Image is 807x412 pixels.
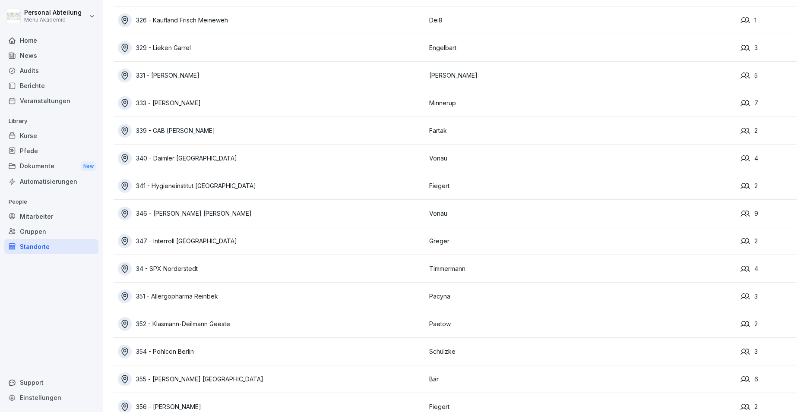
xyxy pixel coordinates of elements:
a: Pfade [4,143,98,158]
p: Library [4,114,98,128]
a: Standorte [4,239,98,254]
td: Paetow [425,310,736,338]
p: Personal Abteilung [24,9,82,16]
a: Automatisierungen [4,174,98,189]
a: Kurse [4,128,98,143]
a: News [4,48,98,63]
a: Audits [4,63,98,78]
div: 2 [741,402,797,412]
a: 341 - Hygieneinstitut [GEOGRAPHIC_DATA] [118,179,425,193]
a: 346 - [PERSON_NAME] [PERSON_NAME] [118,207,425,220]
a: Veranstaltungen [4,93,98,108]
a: 354 - Pohlcon Berlin [118,345,425,359]
div: 2 [741,236,797,246]
a: 347 - Interroll [GEOGRAPHIC_DATA] [118,234,425,248]
td: Vonau [425,200,736,227]
td: Deiß [425,6,736,34]
a: 329 - Lieken Garrel [118,41,425,55]
div: 1 [741,16,797,25]
td: Timmermann [425,255,736,283]
td: Bär [425,365,736,393]
div: 2 [741,319,797,329]
td: Schülzke [425,338,736,365]
p: People [4,195,98,209]
a: Mitarbeiter [4,209,98,224]
div: 5 [741,71,797,80]
div: 3 [741,292,797,301]
td: Fiegert [425,172,736,200]
td: Greger [425,227,736,255]
a: 331 - [PERSON_NAME] [118,69,425,82]
div: 7 [741,98,797,108]
td: Pacyna [425,283,736,310]
div: Dokumente [4,158,98,174]
div: 4 [741,154,797,163]
div: Support [4,375,98,390]
a: 333 - [PERSON_NAME] [118,96,425,110]
a: 351 - Allergopharma Reinbek [118,289,425,303]
div: 2 [741,181,797,191]
td: Vonau [425,145,736,172]
a: Gruppen [4,224,98,239]
td: Engelbart [425,34,736,62]
a: Einstellungen [4,390,98,405]
div: 6 [741,374,797,384]
div: 2 [741,126,797,135]
div: 9 [741,209,797,218]
a: 326 - Kaufland Frisch Meineweh [118,13,425,27]
a: Home [4,33,98,48]
div: 3 [741,347,797,356]
a: 34 - SPX Norderstedt [118,262,425,276]
a: 339 - GAB [PERSON_NAME] [118,124,425,138]
a: Berichte [4,78,98,93]
div: 4 [741,264,797,274]
p: Menü Akademie [24,17,82,23]
div: 3 [741,43,797,53]
a: DokumenteNew [4,158,98,174]
a: 355 - [PERSON_NAME] [GEOGRAPHIC_DATA] [118,372,425,386]
a: 352 - Klasmann-Deilmann Geeste [118,317,425,331]
td: Minnerup [425,89,736,117]
td: Fartak [425,117,736,145]
td: [PERSON_NAME] [425,62,736,89]
div: New [81,161,96,171]
a: 340 - Daimler [GEOGRAPHIC_DATA] [118,151,425,165]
